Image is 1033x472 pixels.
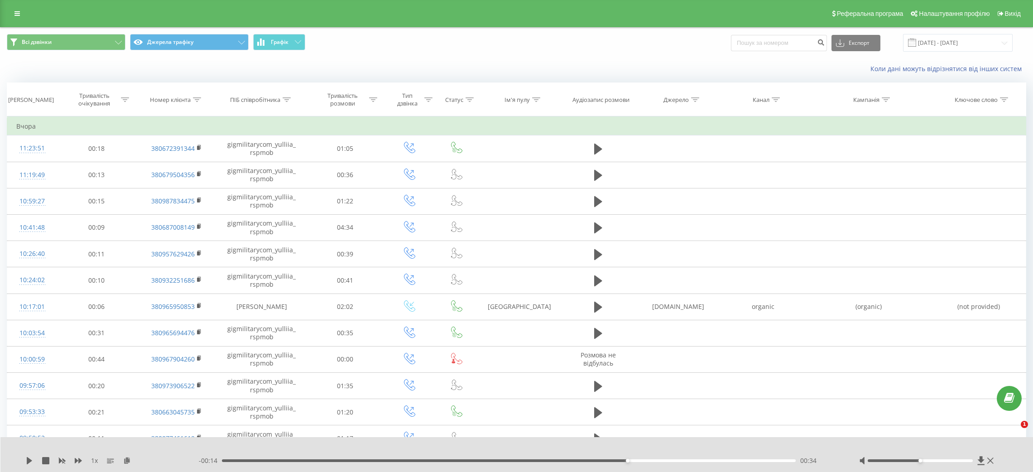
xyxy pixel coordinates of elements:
td: 00:44 [58,346,136,372]
td: gigmilitarycom_yulliia_rspmob [218,214,306,241]
a: 380672391344 [151,144,195,153]
a: 380663045735 [151,408,195,416]
td: gigmilitarycom_yulliia_rspmob [218,188,306,214]
td: gigmilitarycom_yulliia_rspmob [218,399,306,425]
td: 04:34 [306,214,384,241]
a: 380679504356 [151,170,195,179]
div: 10:26:40 [16,245,48,263]
td: 00:09 [58,214,136,241]
input: Пошук за номером [731,35,827,51]
td: 00:13 [58,162,136,188]
span: Реферальна програма [837,10,903,17]
td: 01:35 [306,373,384,399]
td: gigmilitarycom_yulliia_rspmob [218,373,306,399]
div: ПІБ співробітника [230,96,280,104]
td: 00:06 [58,294,136,320]
span: - 00:14 [199,456,222,465]
span: Вихід [1005,10,1021,17]
td: 00:35 [306,320,384,346]
td: organic [721,294,805,320]
td: [GEOGRAPHIC_DATA] [479,294,561,320]
span: Графік [271,39,288,45]
a: 380957629426 [151,250,195,258]
td: 02:02 [306,294,384,320]
div: 10:00:59 [16,351,48,368]
td: 00:00 [306,346,384,372]
td: [DOMAIN_NAME] [636,294,721,320]
div: Кампанія [853,96,879,104]
td: gigmilitarycom_yulliia_rspmob [218,267,306,294]
div: Джерело [663,96,689,104]
td: gigmilitarycom_yulliia_rspmob [218,241,306,267]
div: Тип дзвінка [393,92,422,107]
td: gigmilitarycom_yulliia_rspmob [218,320,306,346]
div: Аудіозапис розмови [572,96,629,104]
a: 380973906522 [151,381,195,390]
button: Всі дзвінки [7,34,125,50]
td: 00:39 [306,241,384,267]
span: Розмова не відбулась [581,351,616,367]
a: 380987834475 [151,197,195,205]
td: (not provided) [932,294,1026,320]
td: Вчора [7,117,1026,135]
td: 01:20 [306,399,384,425]
div: 09:57:06 [16,377,48,395]
td: gigmilitarycom_yulliia_rspmob [218,135,306,162]
td: 00:36 [306,162,384,188]
div: Accessibility label [626,459,629,462]
td: 01:17 [306,425,384,452]
a: 380967904260 [151,355,195,363]
td: 00:11 [58,241,136,267]
div: 11:23:51 [16,140,48,157]
td: 01:05 [306,135,384,162]
a: 380977461619 [151,434,195,443]
td: (organic) [806,294,932,320]
div: 10:03:54 [16,324,48,342]
div: 10:41:48 [16,219,48,236]
div: 09:53:33 [16,403,48,421]
td: 00:11 [58,425,136,452]
td: gigmilitarycom_yulliia_rspmob [218,425,306,452]
div: 10:59:27 [16,193,48,210]
div: [PERSON_NAME] [8,96,54,104]
div: 10:24:02 [16,271,48,289]
td: 00:15 [58,188,136,214]
td: 00:41 [306,267,384,294]
span: 00:34 [800,456,817,465]
a: 380932251686 [151,276,195,284]
div: 09:50:52 [16,429,48,447]
a: 380965694476 [151,328,195,337]
td: gigmilitarycom_yulliia_rspmob [218,162,306,188]
td: 00:21 [58,399,136,425]
div: Статус [445,96,463,104]
td: 00:10 [58,267,136,294]
span: 1 [1021,421,1028,428]
div: Тривалість очікування [70,92,119,107]
div: Ім'я пулу [504,96,530,104]
span: 1 x [91,456,98,465]
div: 11:19:49 [16,166,48,184]
a: Коли дані можуть відрізнятися вiд інших систем [870,64,1026,73]
div: Канал [753,96,769,104]
td: 00:18 [58,135,136,162]
div: Тривалість розмови [318,92,367,107]
a: 380965950853 [151,302,195,311]
div: Accessibility label [918,459,922,462]
td: 01:22 [306,188,384,214]
button: Джерела трафіку [130,34,249,50]
button: Графік [253,34,305,50]
td: 00:31 [58,320,136,346]
div: 10:17:01 [16,298,48,316]
span: Всі дзвінки [22,39,52,46]
td: [PERSON_NAME] [218,294,306,320]
td: 00:20 [58,373,136,399]
div: Номер клієнта [150,96,191,104]
iframe: Intercom live chat [1002,421,1024,443]
div: Ключове слово [955,96,998,104]
span: Налаштування профілю [919,10,990,17]
button: Експорт [831,35,880,51]
a: 380687008149 [151,223,195,231]
td: gigmilitarycom_yulliia_rspmob [218,346,306,372]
